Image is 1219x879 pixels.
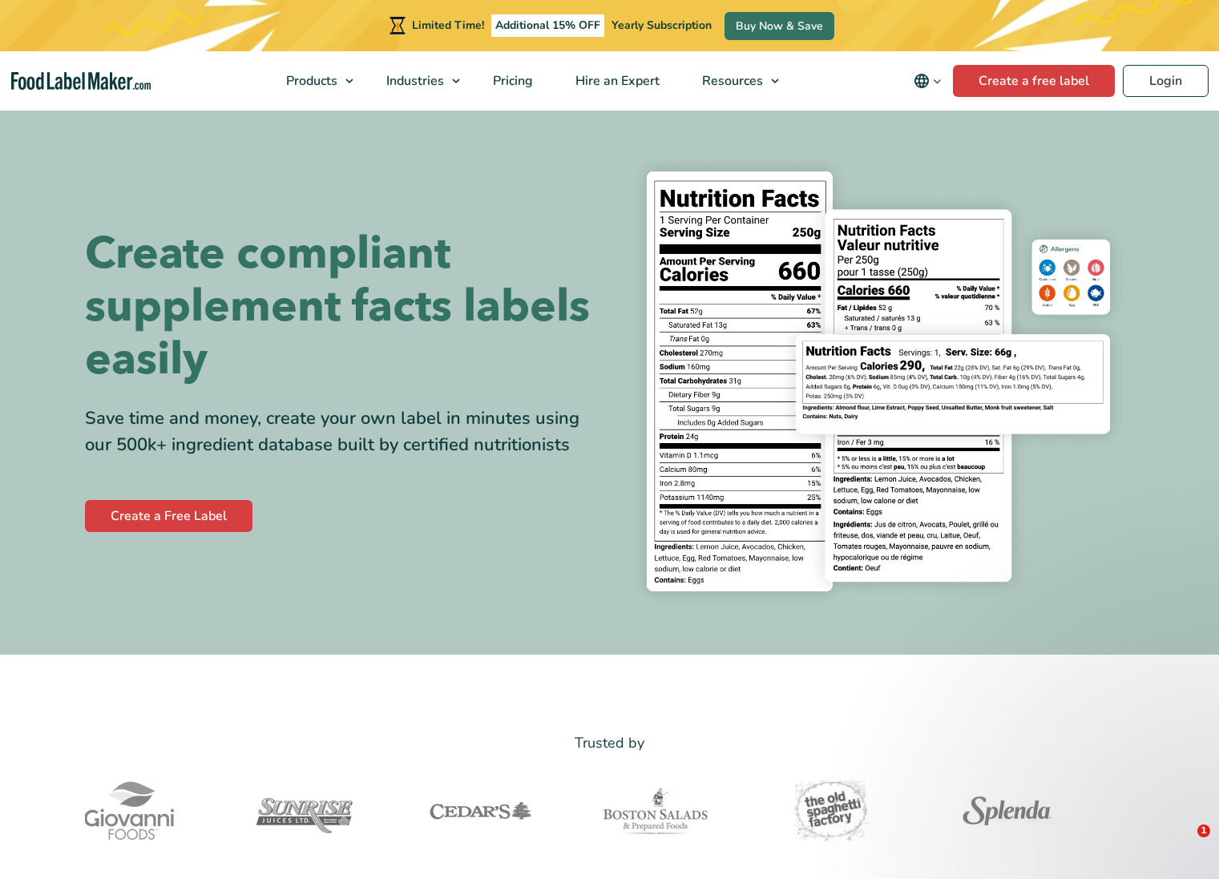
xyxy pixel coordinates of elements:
iframe: Intercom live chat [1165,825,1203,863]
a: Pricing [472,51,551,111]
a: Hire an Expert [555,51,677,111]
a: Resources [681,51,787,111]
span: Industries [381,72,446,90]
span: Resources [697,72,765,90]
a: Buy Now & Save [725,12,834,40]
p: Trusted by [85,732,1135,755]
button: Change language [902,65,953,97]
span: Additional 15% OFF [491,14,604,37]
a: Create a Free Label [85,500,252,532]
a: Login [1123,65,1209,97]
a: Food Label Maker homepage [11,72,151,91]
a: Products [265,51,361,111]
a: Create a free label [953,65,1115,97]
span: 1 [1197,825,1210,837]
span: Hire an Expert [571,72,661,90]
span: Yearly Subscription [612,18,712,33]
div: Save time and money, create your own label in minutes using our 500k+ ingredient database built b... [85,405,598,458]
span: Products [281,72,339,90]
span: Limited Time! [412,18,484,33]
a: Industries [365,51,468,111]
h1: Create compliant supplement facts labels easily [85,228,598,386]
span: Pricing [488,72,535,90]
